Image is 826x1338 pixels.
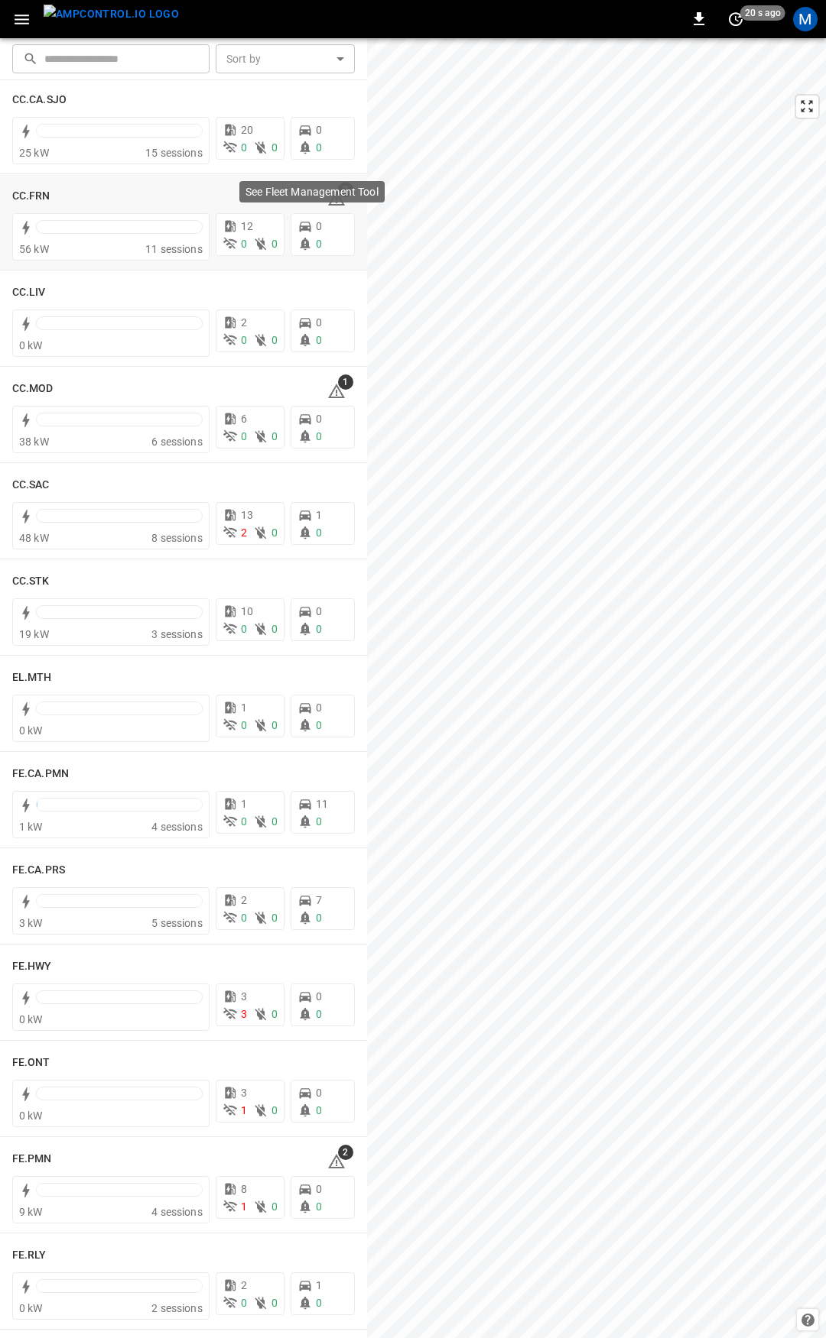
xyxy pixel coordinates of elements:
[151,1302,203,1314] span: 2 sessions
[241,141,247,154] span: 0
[241,1183,247,1195] span: 8
[19,1206,43,1218] span: 9 kW
[272,1297,278,1309] span: 0
[19,1110,43,1122] span: 0 kW
[241,316,247,329] span: 2
[316,1183,322,1195] span: 0
[19,339,43,352] span: 0 kW
[724,7,748,31] button: set refresh interval
[12,188,50,205] h6: CC.FRN
[12,1055,50,1071] h6: FE.ONT
[241,719,247,731] span: 0
[241,912,247,924] span: 0
[241,238,247,250] span: 0
[338,1145,353,1160] span: 2
[12,1151,52,1168] h6: FE.PMN
[316,413,322,425] span: 0
[19,821,43,833] span: 1 kW
[19,436,49,448] span: 38 kW
[12,958,52,975] h6: FE.HWY
[316,623,322,635] span: 0
[272,1008,278,1020] span: 0
[241,124,253,136] span: 20
[151,821,203,833] span: 4 sessions
[241,430,247,442] span: 0
[19,628,49,640] span: 19 kW
[272,334,278,346] span: 0
[12,1247,47,1264] h6: FE.RLY
[151,532,203,544] span: 8 sessions
[316,605,322,617] span: 0
[793,7,818,31] div: profile-icon
[151,917,203,929] span: 5 sessions
[740,5,785,21] span: 20 s ago
[241,1087,247,1099] span: 3
[241,990,247,1003] span: 3
[316,124,322,136] span: 0
[316,334,322,346] span: 0
[145,147,203,159] span: 15 sessions
[316,1087,322,1099] span: 0
[316,238,322,250] span: 0
[241,798,247,810] span: 1
[338,374,353,390] span: 1
[316,815,322,828] span: 0
[19,724,43,737] span: 0 kW
[12,669,52,686] h6: EL.MTH
[316,316,322,329] span: 0
[12,573,50,590] h6: CC.STK
[12,92,67,109] h6: CC.CA.SJO
[19,1302,43,1314] span: 0 kW
[241,1104,247,1116] span: 1
[241,605,253,617] span: 10
[272,719,278,731] span: 0
[316,430,322,442] span: 0
[316,1008,322,1020] span: 0
[12,766,69,782] h6: FE.CA.PMN
[12,381,54,397] h6: CC.MOD
[316,990,322,1003] span: 0
[316,1297,322,1309] span: 0
[241,1297,247,1309] span: 0
[316,141,322,154] span: 0
[19,147,49,159] span: 25 kW
[316,894,322,906] span: 7
[12,862,65,879] h6: FE.CA.PRS
[241,526,247,539] span: 2
[241,413,247,425] span: 6
[241,509,253,521] span: 13
[44,5,179,24] img: ampcontrol.io logo
[241,220,253,232] span: 12
[316,509,322,521] span: 1
[241,815,247,828] span: 0
[241,1279,247,1291] span: 2
[19,532,49,544] span: 48 kW
[316,1200,322,1213] span: 0
[316,912,322,924] span: 0
[272,238,278,250] span: 0
[151,436,203,448] span: 6 sessions
[316,701,322,714] span: 0
[272,430,278,442] span: 0
[241,334,247,346] span: 0
[272,623,278,635] span: 0
[272,1200,278,1213] span: 0
[19,1013,43,1025] span: 0 kW
[19,243,49,255] span: 56 kW
[272,815,278,828] span: 0
[241,894,247,906] span: 2
[241,701,247,714] span: 1
[12,477,50,494] h6: CC.SAC
[12,284,46,301] h6: CC.LIV
[272,912,278,924] span: 0
[367,38,826,1338] canvas: Map
[316,719,322,731] span: 0
[241,623,247,635] span: 0
[241,1200,247,1213] span: 1
[272,526,278,539] span: 0
[316,1104,322,1116] span: 0
[151,628,203,640] span: 3 sessions
[316,220,322,232] span: 0
[246,184,379,199] p: See Fleet Management Tool
[316,526,322,539] span: 0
